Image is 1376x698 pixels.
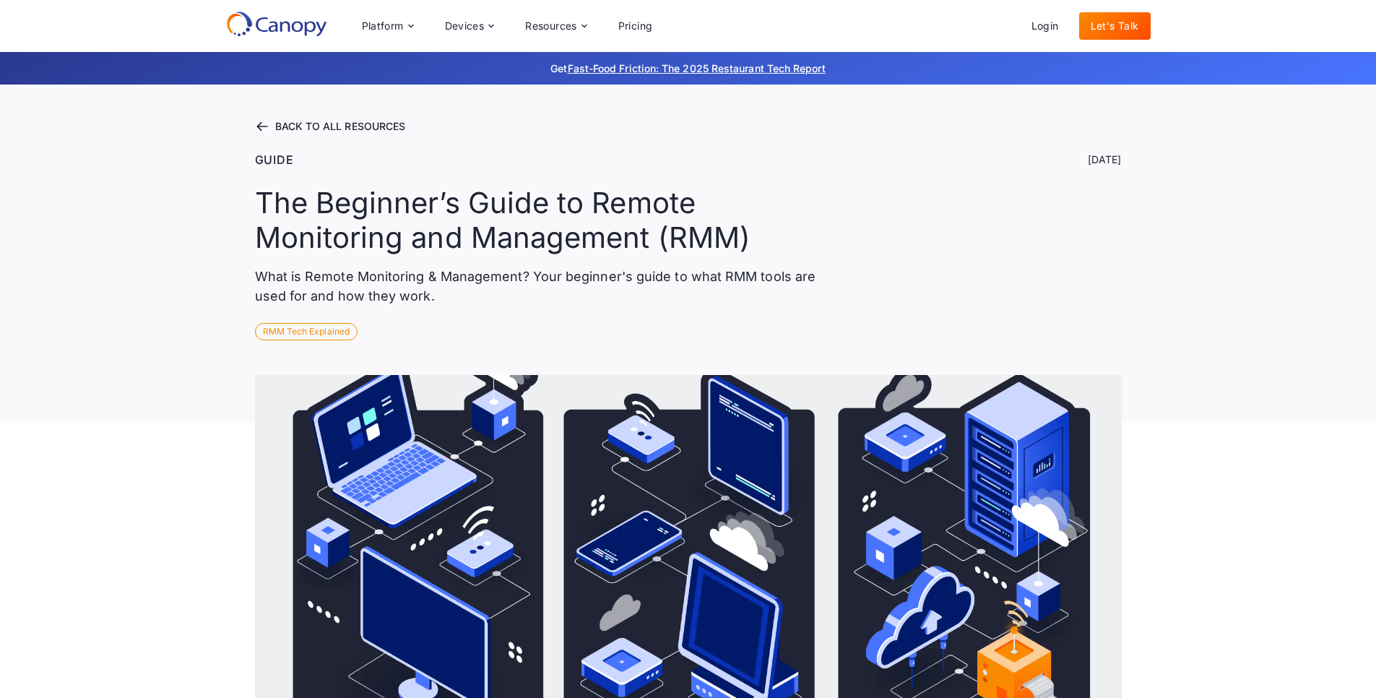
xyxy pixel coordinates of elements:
[607,12,665,40] a: Pricing
[350,12,425,40] div: Platform
[1020,12,1070,40] a: Login
[334,61,1042,76] p: Get
[362,21,404,31] div: Platform
[525,21,577,31] div: Resources
[255,119,1122,134] a: BACK TO ALL RESOURCES
[568,62,826,74] a: Fast-Food Friction: The 2025 Restaurant Tech Report
[275,121,406,132] div: BACK TO ALL RESOURCES
[255,323,358,340] div: RMM Tech Explained
[445,21,485,31] div: Devices
[255,267,828,306] p: What is Remote Monitoring & Management? Your beginner's guide to what RMM tools are used for and ...
[255,186,828,255] h1: The Beginner’s Guide to Remote Monitoring and Management (RMM)
[433,12,506,40] div: Devices
[255,151,294,168] div: Guide
[514,12,597,40] div: Resources
[1088,152,1121,167] div: [DATE]
[1079,12,1151,40] a: Let's Talk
